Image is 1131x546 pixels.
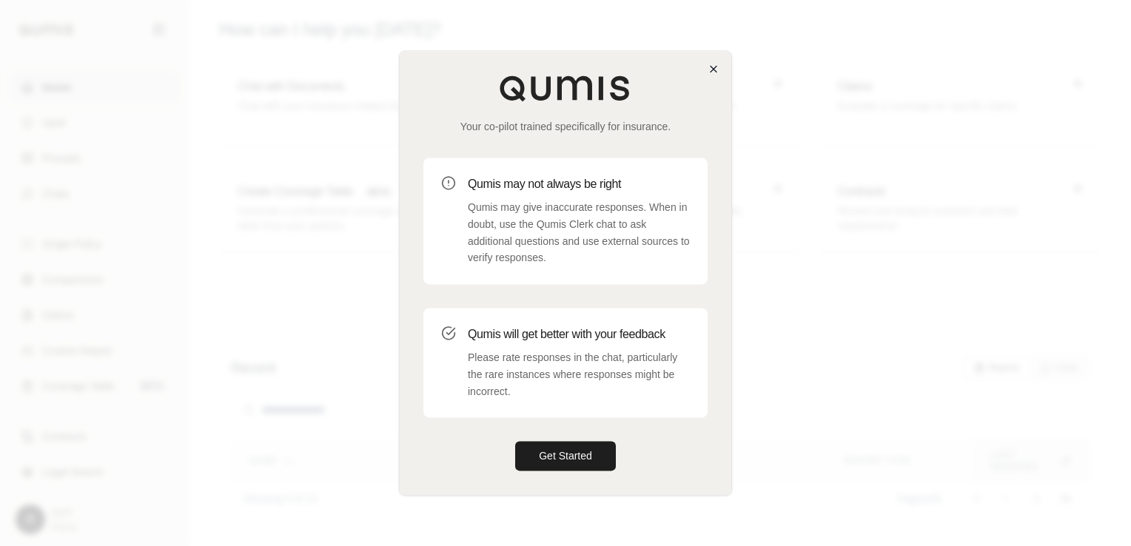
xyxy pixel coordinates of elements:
[468,349,690,400] p: Please rate responses in the chat, particularly the rare instances where responses might be incor...
[468,175,690,193] h3: Qumis may not always be right
[515,442,616,471] button: Get Started
[423,119,708,134] p: Your co-pilot trained specifically for insurance.
[499,75,632,101] img: Qumis Logo
[468,199,690,266] p: Qumis may give inaccurate responses. When in doubt, use the Qumis Clerk chat to ask additional qu...
[468,326,690,343] h3: Qumis will get better with your feedback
